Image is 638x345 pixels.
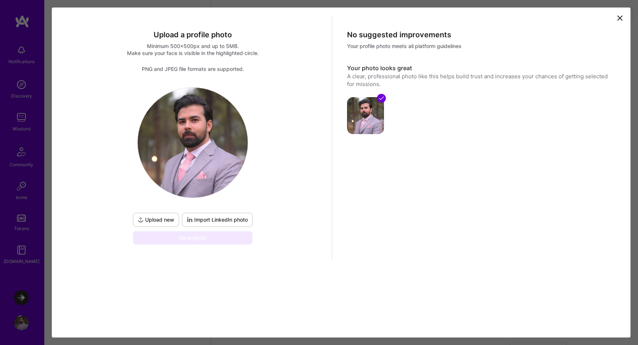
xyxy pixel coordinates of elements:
div: No suggested improvements [347,30,614,40]
div: Upload a profile photo [59,30,326,40]
i: icon UploadDark [138,217,144,223]
button: Upload new [133,213,179,227]
div: Your profile photo meets all platform guidelines [347,42,614,49]
span: Import LinkedIn photo [187,216,248,223]
span: Upload new [138,216,174,223]
h3: Your photo looks great [347,64,614,72]
img: avatar [347,97,384,134]
div: PNG and JPEG file formats are supported. [59,65,326,72]
button: Import LinkedIn photo [182,213,253,227]
i: icon LinkedInDarkV2 [187,217,193,223]
img: logo [138,88,248,198]
div: To import a profile photo add your LinkedIn URL to your profile. [182,213,253,227]
div: Minimum 500x500px and up to 5MB. [59,42,326,49]
div: Make sure your face is visible in the highlighted circle. [59,49,326,57]
div: A clear, professional photo like this helps build trust and increases your chances of getting sel... [347,72,614,88]
div: logoUpload newImport LinkedIn photoSave photo [131,87,254,245]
